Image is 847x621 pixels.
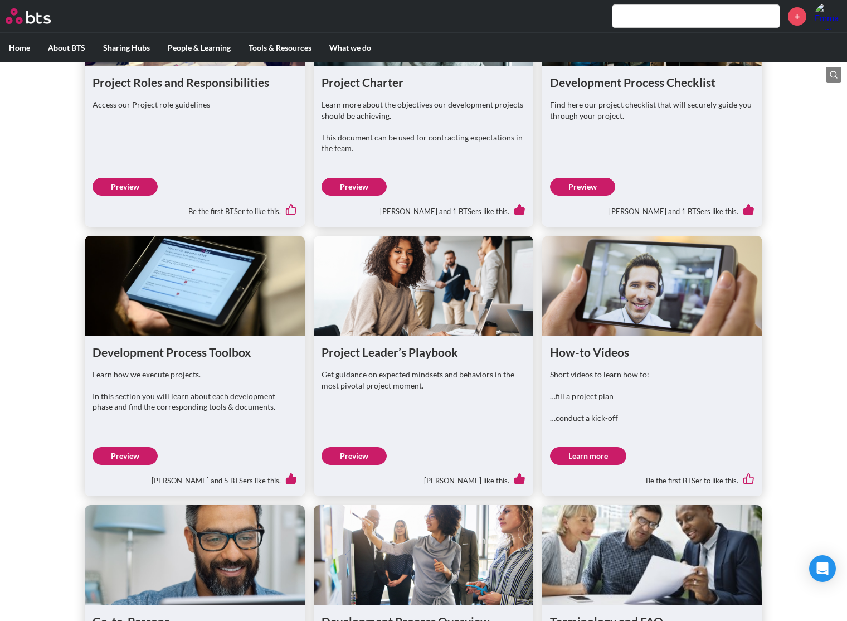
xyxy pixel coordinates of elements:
p: Learn more about the objectives our development projects should be achieving. [322,99,526,121]
div: Be the first BTSer to like this. [93,196,297,219]
img: Emma Nystrom [815,3,841,30]
label: Sharing Hubs [94,33,159,62]
a: Preview [322,447,387,465]
a: Preview [93,447,158,465]
p: This document can be used for contracting expectations in the team. [322,132,526,154]
div: [PERSON_NAME] like this. [322,465,526,488]
label: People & Learning [159,33,240,62]
a: Go home [6,8,71,24]
p: Get guidance on expected mindsets and behaviors in the most pivotal project moment. [322,369,526,391]
h1: Project Charter [322,74,526,90]
a: + [788,7,806,26]
div: Open Intercom Messenger [809,555,836,582]
div: [PERSON_NAME] and 1 BTSers like this. [550,196,754,219]
img: BTS Logo [6,8,51,24]
a: Preview [93,178,158,196]
label: Tools & Resources [240,33,320,62]
h1: Development Process Checklist [550,74,754,90]
label: What we do [320,33,380,62]
a: Profile [815,3,841,30]
div: [PERSON_NAME] and 5 BTSers like this. [93,465,297,488]
h1: Project Leader’s Playbook [322,344,526,360]
div: Be the first BTSer to like this. [550,465,754,488]
h1: Project Roles and Responsibilities [93,74,297,90]
p: In this section you will learn about each development phase and find the corresponding tools & do... [93,391,297,413]
h1: How-to Videos [550,344,754,360]
p: Short videos to learn how to: [550,369,754,380]
a: Preview [550,178,615,196]
p: Access our Project role guidelines [93,99,297,110]
p: Find here our project checklist that will securely guide you through your project. [550,99,754,121]
p: Learn how we execute projects. [93,369,297,380]
p: …fill a project plan [550,391,754,402]
label: About BTS [39,33,94,62]
h1: Development Process Toolbox [93,344,297,360]
a: Preview [322,178,387,196]
a: Learn more [550,447,626,465]
div: [PERSON_NAME] and 1 BTSers like this. [322,196,526,219]
p: …conduct a kick-off [550,413,754,424]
